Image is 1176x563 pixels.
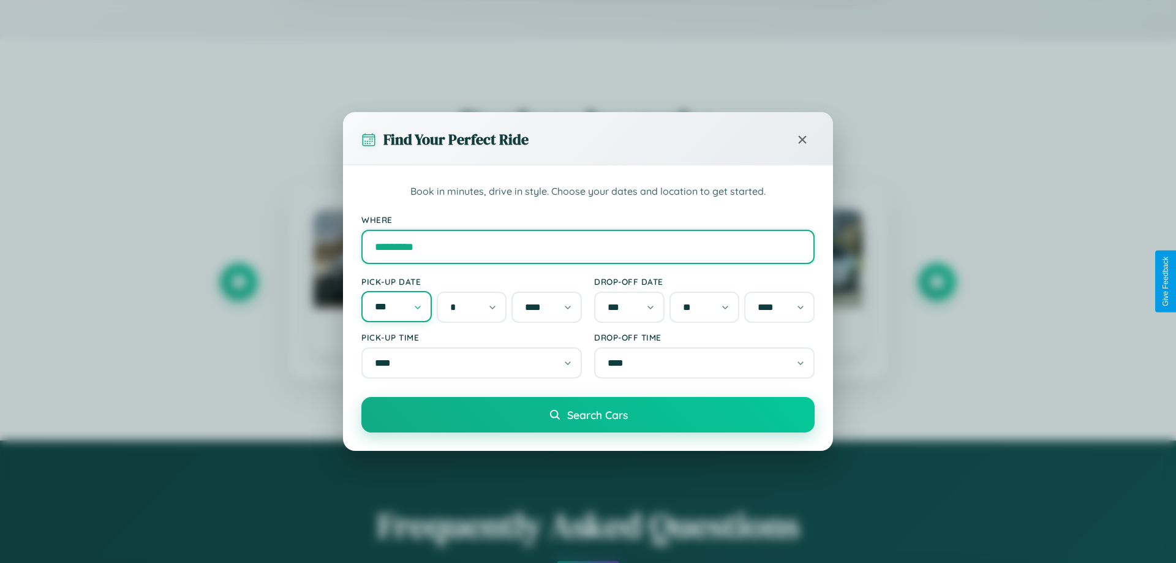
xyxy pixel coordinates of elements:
p: Book in minutes, drive in style. Choose your dates and location to get started. [361,184,815,200]
label: Drop-off Date [594,276,815,287]
label: Drop-off Time [594,332,815,342]
label: Pick-up Date [361,276,582,287]
span: Search Cars [567,408,628,421]
label: Pick-up Time [361,332,582,342]
button: Search Cars [361,397,815,433]
h3: Find Your Perfect Ride [383,129,529,149]
label: Where [361,214,815,225]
